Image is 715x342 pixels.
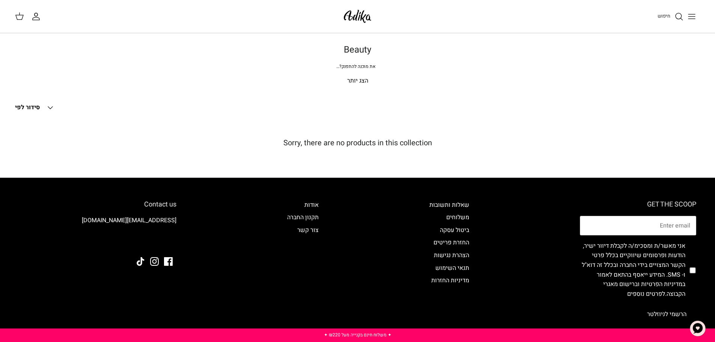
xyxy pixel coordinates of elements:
[686,317,709,340] button: צ'אט
[297,226,319,235] a: צור קשר
[336,63,376,70] span: את מוכנה להתפנק?
[280,200,326,324] div: Secondary navigation
[15,99,55,116] button: סידור לפי
[434,251,469,260] a: הצהרת נגישות
[446,213,469,222] a: משלוחים
[435,264,469,273] a: תנאי השימוש
[287,213,319,222] a: תקנון החברה
[580,200,696,209] h6: GET THE SCOOP
[422,200,477,324] div: Secondary navigation
[627,289,665,298] a: לפרטים נוספים
[580,241,685,299] label: אני מאשר/ת ומסכימ/ה לקבלת דיוור ישיר, הודעות ופרסומים שיווקיים בכלל פרטי הקשר המצויים בידי החברה ...
[82,216,176,225] a: [EMAIL_ADDRESS][DOMAIN_NAME]
[95,76,620,86] p: הצג יותר
[15,103,40,112] span: סידור לפי
[32,12,44,21] a: החשבון שלי
[431,276,469,285] a: מדיניות החזרות
[440,226,469,235] a: ביטול עסקה
[150,257,159,266] a: Instagram
[342,8,373,25] img: Adika IL
[324,331,391,338] a: ✦ משלוח חינם בקנייה מעל ₪220 ✦
[683,8,700,25] button: Toggle menu
[434,238,469,247] a: החזרת פריטים
[95,45,620,56] h1: Beauty
[156,237,176,247] img: Adika IL
[136,257,145,266] a: Tiktok
[304,200,319,209] a: אודות
[19,200,176,209] h6: Contact us
[15,139,700,148] h5: Sorry, there are no products in this collection
[164,257,173,266] a: Facebook
[658,12,683,21] a: חיפוש
[429,200,469,209] a: שאלות ותשובות
[580,216,696,235] input: Email
[637,305,696,324] button: הרשמי לניוזלטר
[658,12,670,20] span: חיפוש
